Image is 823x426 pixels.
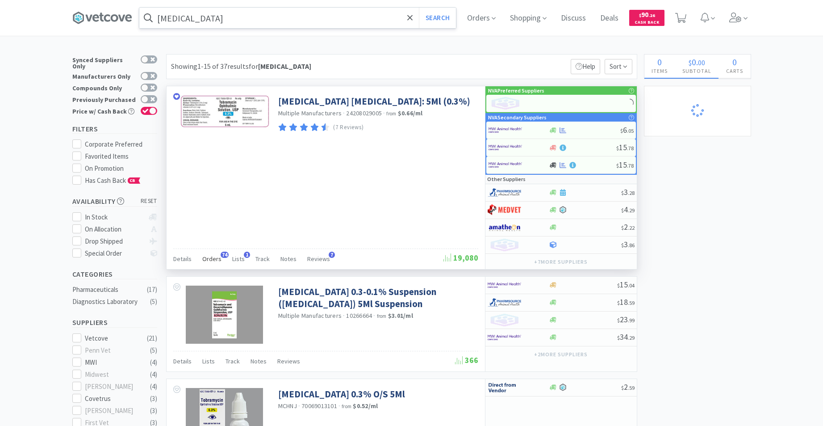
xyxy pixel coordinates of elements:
[597,14,622,22] a: Deals
[377,313,387,319] span: from
[617,279,635,290] span: 15
[72,124,157,134] h5: Filters
[329,252,335,258] span: 7
[627,127,634,134] span: . 05
[85,139,157,150] div: Corporate Preferred
[635,20,659,26] span: Cash Back
[251,357,267,365] span: Notes
[278,388,405,400] a: [MEDICAL_DATA] 0.3% O/S 5Ml
[72,269,157,279] h5: Categories
[617,314,635,325] span: 23
[489,158,522,172] img: f6b2451649754179b5b4e0c70c3f7cb0_2.png
[333,123,363,132] p: (7 Reviews)
[488,331,521,344] img: f6b2451649754179b5b4e0c70c3f7cb0_2.png
[180,95,269,128] img: 046ffeb4b2dc4ae897b5d67ad66a299e_328930.png
[488,86,544,95] p: NVA Preferred Suppliers
[150,357,157,368] div: ( 4 )
[628,282,635,289] span: . 04
[72,107,136,114] div: Price w/ Cash Back
[621,204,635,215] span: 4
[280,255,297,263] span: Notes
[627,162,634,169] span: . 78
[353,402,378,410] strong: $0.52 / ml
[628,242,635,249] span: . 86
[85,393,140,404] div: Covetrus
[173,255,192,263] span: Details
[698,58,705,67] span: 00
[675,58,719,67] div: .
[85,212,144,223] div: In Stock
[85,357,140,368] div: MWI
[419,8,456,28] button: Search
[150,369,157,380] div: ( 4 )
[617,317,620,324] span: $
[85,151,157,162] div: Favorited Items
[488,381,521,394] img: c67096674d5b41e1bca769e75293f8dd_19.png
[342,403,351,409] span: from
[617,297,635,307] span: 18
[657,56,662,67] span: 0
[488,186,521,199] img: 7915dbd3f8974342a4dc3feb8efc1740_58.png
[617,334,620,341] span: $
[147,333,157,344] div: ( 21 )
[278,312,342,320] a: Multiple Manufacturers
[621,242,624,249] span: $
[85,405,140,416] div: [PERSON_NAME]
[221,252,229,258] span: 74
[85,381,140,392] div: [PERSON_NAME]
[620,125,634,135] span: 6
[150,393,157,404] div: ( 3 )
[85,176,141,185] span: Has Cash Back
[278,286,476,310] a: [MEDICAL_DATA] 0.3-0.1% Suspension ([MEDICAL_DATA]) 5Ml Suspension
[373,312,375,320] span: ·
[719,67,751,75] h4: Carts
[648,13,655,18] span: . 26
[202,255,221,263] span: Orders
[343,312,345,320] span: ·
[487,175,526,183] p: Other Suppliers
[488,203,521,217] img: bdd3c0f4347043b9a893056ed883a29a_120.png
[128,178,137,183] span: CB
[621,224,624,231] span: $
[488,296,521,309] img: 7915dbd3f8974342a4dc3feb8efc1740_58.png
[346,312,372,320] span: 10266664
[628,317,635,324] span: . 99
[616,162,619,169] span: $
[689,58,692,67] span: $
[692,56,696,67] span: 0
[150,296,157,307] div: ( 5 )
[72,196,157,207] h5: Availability
[571,59,600,74] p: Help
[627,145,634,152] span: . 78
[173,357,192,365] span: Details
[307,255,330,263] span: Reviews
[383,109,385,117] span: ·
[621,382,635,392] span: 2
[628,334,635,341] span: . 29
[150,405,157,416] div: ( 3 )
[621,222,635,232] span: 2
[616,145,619,152] span: $
[398,109,423,117] strong: $0.66 / ml
[139,8,456,28] input: Search by item, sku, manufacturer, ingredient, size...
[616,160,634,170] span: 15
[639,10,655,19] span: 90
[488,238,521,252] img: no_image.png
[489,123,522,137] img: f6b2451649754179b5b4e0c70c3f7cb0_2.png
[72,284,145,295] div: Pharmaceuticals
[343,109,345,117] span: ·
[616,142,634,152] span: 15
[72,317,157,328] h5: Suppliers
[186,286,263,344] img: e0aded77cd03400b8b1c0f92d780eef3_372852.jpeg
[141,197,157,206] span: reset
[455,355,478,365] span: 366
[605,59,632,74] span: Sort
[249,62,311,71] span: for
[72,55,136,69] div: Synced Suppliers Only
[85,224,144,235] div: On Allocation
[628,224,635,231] span: . 22
[244,252,250,258] span: 1
[171,61,311,72] div: Showing 1-15 of 37 results
[150,381,157,392] div: ( 4 )
[150,345,157,356] div: ( 5 )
